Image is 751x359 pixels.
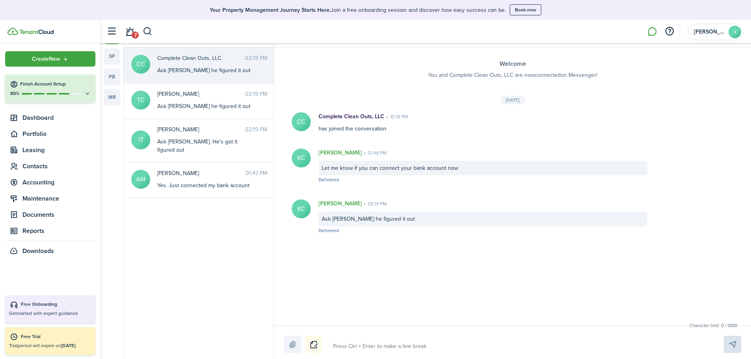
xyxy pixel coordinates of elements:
[319,149,362,157] p: [PERSON_NAME]
[22,178,95,187] span: Accounting
[510,4,541,15] button: Book now
[157,102,256,110] div: Ask [PERSON_NAME] he figured it out
[157,90,245,98] span: Travis Colburn
[10,90,20,97] p: 80%
[311,112,655,133] div: has joined the conversation
[17,310,78,317] span: started with expert guidance
[157,169,246,177] span: Alex Miller
[292,149,311,167] avatar-text: KC
[157,54,245,62] span: Complete Clean Outs, LLC
[729,26,741,38] avatar-text: K
[7,28,18,35] img: TenantCloud
[22,129,95,139] span: Portfolio
[500,96,525,104] div: [DATE]
[131,170,150,189] avatar-text: AM
[131,130,150,149] avatar-text: IT
[21,333,91,341] div: Free Trial
[290,71,735,79] p: You and Complete Clean Outs, LLC are now connected on Messenger!
[245,54,267,62] time: 02:19 PM
[104,89,120,106] a: mr
[210,6,331,14] b: Your Property Management Journey Starts Here.
[5,74,95,103] button: Finish Account Setup80%
[305,336,322,353] button: Notice
[157,138,256,154] div: Ask [PERSON_NAME]. He's got it figured out
[319,161,647,175] div: Let me know if you can connect your bank account now
[319,112,384,121] p: Complete Clean Outs, LLC
[22,210,95,219] span: Documents
[157,181,256,190] div: Yes. Just connected my bank account
[319,176,339,183] span: Delivered
[143,25,153,38] button: Search
[157,66,256,74] div: Ask [PERSON_NAME] he figured it out
[290,59,735,69] h3: Welcome
[131,55,150,74] avatar-text: CC
[21,301,91,309] div: Free Onboarding
[131,91,150,110] avatar-text: TC
[22,246,54,256] span: Downloads
[104,24,119,39] button: Open sidebar
[362,200,387,207] time: 02:19 PM
[157,125,245,134] span: Israel Trejo
[245,125,267,134] time: 02:19 PM
[5,295,95,323] button: Free OnboardingGetstarted with expert guidance
[210,6,506,14] p: Join a free onboarding session and discover how easy success can be.
[5,51,95,67] button: Open menu
[9,342,91,349] p: Trial
[104,48,120,65] a: sp
[32,56,60,62] span: Create New
[694,29,725,35] span: Kyle
[22,162,95,171] span: Contacts
[61,342,76,349] b: [DATE].
[22,226,95,236] span: Reports
[122,22,137,42] a: Notifications
[292,112,311,131] avatar-text: CC
[5,327,95,355] a: Free TrialTrialperiod will expire on[DATE].
[18,342,76,349] span: period will expire on
[132,32,139,39] span: 7
[245,90,267,98] time: 02:19 PM
[22,113,95,123] span: Dashboard
[362,149,387,156] time: 12:46 PM
[319,227,339,234] span: Delivered
[688,322,739,329] small: Character limit: 0 / 1000
[9,310,91,317] p: Get
[246,169,267,177] time: 01:47 PM
[384,113,408,120] time: 12:18 PM
[19,30,54,34] img: TenantCloud
[319,212,647,226] div: Ask [PERSON_NAME] he figured it out
[22,194,95,203] span: Maintenance
[104,69,120,85] a: pb
[5,224,95,238] a: Reports
[319,199,362,208] p: [PERSON_NAME]
[663,25,676,38] button: Open resource center
[22,145,95,155] span: Leasing
[20,81,91,87] h4: Finish Account Setup
[292,199,311,218] avatar-text: KC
